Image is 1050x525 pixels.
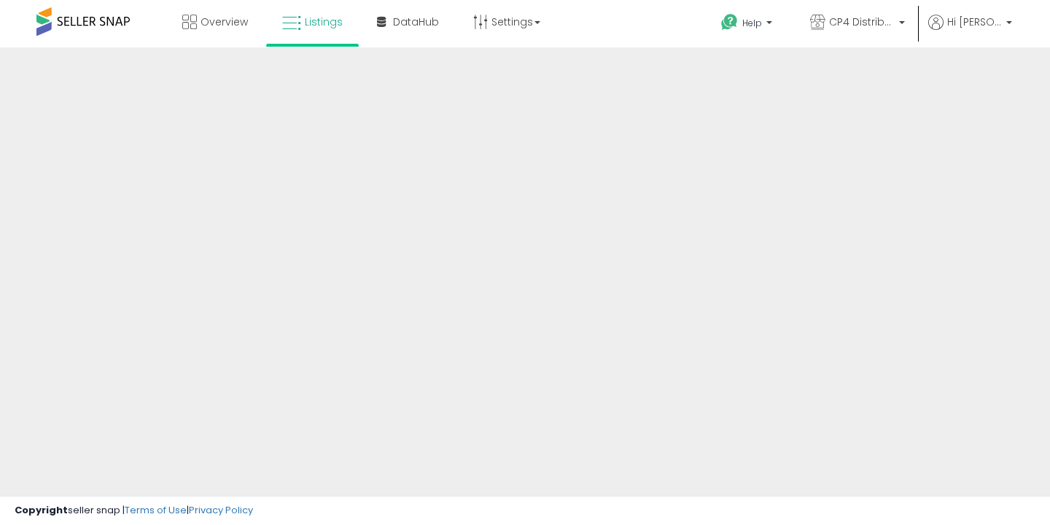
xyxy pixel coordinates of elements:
[742,17,762,29] span: Help
[305,15,343,29] span: Listings
[709,2,787,47] a: Help
[720,13,739,31] i: Get Help
[393,15,439,29] span: DataHub
[15,503,68,517] strong: Copyright
[947,15,1002,29] span: Hi [PERSON_NAME]
[15,504,253,518] div: seller snap | |
[928,15,1012,47] a: Hi [PERSON_NAME]
[125,503,187,517] a: Terms of Use
[189,503,253,517] a: Privacy Policy
[201,15,248,29] span: Overview
[829,15,895,29] span: CP4 Distributors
